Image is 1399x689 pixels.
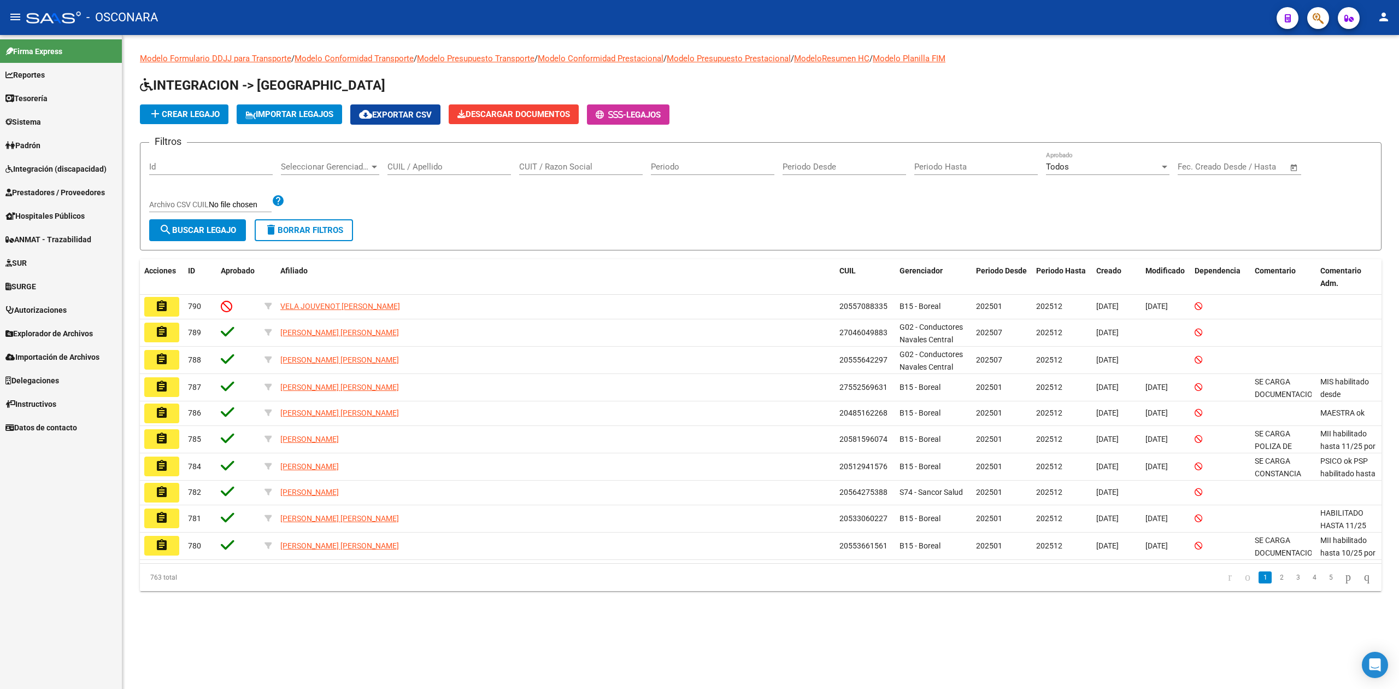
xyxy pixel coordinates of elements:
[839,488,887,497] span: 20564275388
[972,259,1032,295] datatable-header-cell: Periodo Desde
[1322,568,1339,587] li: page 5
[1255,266,1296,275] span: Comentario
[1320,377,1396,647] span: MIS habilitado desde Mayo. Al ser afiliado nuevo se presentará ante la Super para incorporar como...
[149,200,209,209] span: Archivo CSV CUIL
[1145,408,1168,417] span: [DATE]
[255,219,353,241] button: Borrar Filtros
[976,302,1002,311] span: 202501
[839,435,887,443] span: 20581596074
[237,104,342,124] button: IMPORTAR LEGAJOS
[5,398,56,410] span: Instructivos
[5,257,27,269] span: SUR
[976,355,1002,364] span: 202507
[5,139,40,151] span: Padrón
[272,194,285,207] mat-icon: help
[900,488,963,497] span: S74 - Sancor Salud
[1096,266,1121,275] span: Creado
[976,435,1002,443] span: 202501
[1259,571,1272,583] a: 1
[1096,383,1119,392] span: [DATE]
[839,408,887,417] span: 20485162268
[1145,514,1168,523] span: [DATE]
[976,541,1002,550] span: 202501
[264,223,278,236] mat-icon: delete
[839,302,887,311] span: 20557088335
[596,110,626,120] span: -
[188,383,201,392] span: 787
[5,69,45,81] span: Reportes
[1145,302,1168,311] span: [DATE]
[155,432,168,445] mat-icon: assignment
[900,462,940,471] span: B15 - Boreal
[159,223,172,236] mat-icon: search
[1291,571,1304,583] a: 3
[1316,259,1382,295] datatable-header-cell: Comentario Adm.
[188,541,201,550] span: 780
[1046,162,1069,172] span: Todos
[5,328,93,340] span: Explorador de Archivos
[1288,161,1301,174] button: Open calendar
[1257,568,1273,587] li: page 1
[1036,462,1062,471] span: 202512
[280,355,399,364] span: [PERSON_NAME] [PERSON_NAME]
[457,109,570,119] span: Descargar Documentos
[188,328,201,337] span: 789
[976,266,1027,275] span: Periodo Desde
[1145,462,1168,471] span: [DATE]
[280,514,399,523] span: [PERSON_NAME] [PERSON_NAME]
[155,325,168,338] mat-icon: assignment
[188,408,201,417] span: 786
[149,134,187,149] h3: Filtros
[976,328,1002,337] span: 202507
[900,323,963,344] span: G02 - Conductores Navales Central
[976,383,1002,392] span: 202501
[188,302,201,311] span: 790
[1096,514,1119,523] span: [DATE]
[245,109,333,119] span: IMPORTAR LEGAJOS
[1240,571,1255,583] a: go to previous page
[140,259,184,295] datatable-header-cell: Acciones
[895,259,972,295] datatable-header-cell: Gerenciador
[1145,541,1168,550] span: [DATE]
[280,302,400,311] span: VELA JOUVENOT [PERSON_NAME]
[1032,259,1092,295] datatable-header-cell: Periodo Hasta
[159,225,236,235] span: Buscar Legajo
[149,219,246,241] button: Buscar Legajo
[1255,377,1318,423] span: SE CARGA DOCUMENTACION MAESTRA DE APOYO 06/08/2025
[280,462,339,471] span: [PERSON_NAME]
[280,541,399,550] span: [PERSON_NAME] [PERSON_NAME]
[1190,259,1250,295] datatable-header-cell: Dependencia
[1320,509,1368,567] span: HABILITADO HASTA 11/25 POR RENOVACION DE POLIZA
[900,383,940,392] span: B15 - Boreal
[976,488,1002,497] span: 202501
[1275,571,1288,583] a: 2
[873,54,945,63] a: Modelo Planilla FIM
[900,302,940,311] span: B15 - Boreal
[667,54,791,63] a: Modelo Presupuesto Prestacional
[188,488,201,497] span: 782
[839,514,887,523] span: 20533060227
[1320,266,1361,288] span: Comentario Adm.
[188,266,195,275] span: ID
[5,210,85,222] span: Hospitales Públicos
[1377,10,1390,24] mat-icon: person
[155,511,168,524] mat-icon: assignment
[1036,328,1062,337] span: 202512
[1223,162,1276,172] input: End date
[1036,355,1062,364] span: 202512
[1036,408,1062,417] span: 202512
[155,300,168,313] mat-icon: assignment
[1096,435,1119,443] span: [DATE]
[140,104,228,124] button: Crear Legajo
[188,435,201,443] span: 785
[1145,435,1168,443] span: [DATE]
[280,488,339,497] span: [PERSON_NAME]
[209,200,272,210] input: Archivo CSV CUIL
[5,45,62,57] span: Firma Express
[280,266,308,275] span: Afiliado
[1096,488,1119,497] span: [DATE]
[1036,541,1062,550] span: 202512
[1195,266,1241,275] span: Dependencia
[1096,408,1119,417] span: [DATE]
[1320,429,1376,475] span: MII habilitado hasta 11/25 por renovación de póliza.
